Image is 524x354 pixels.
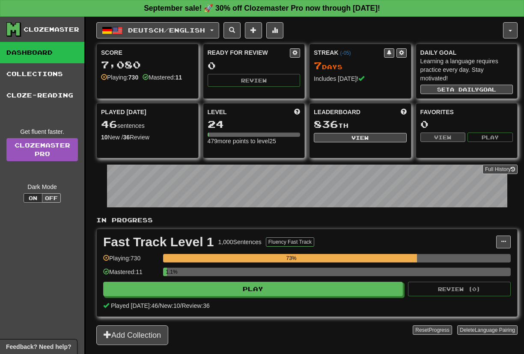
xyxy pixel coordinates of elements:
[314,74,407,83] div: Includes [DATE]!
[42,193,61,203] button: Off
[166,268,167,276] div: 1.1%
[208,60,301,71] div: 0
[208,137,301,145] div: 479 more points to level 25
[420,119,513,130] div: 0
[103,236,214,248] div: Fast Track Level 1
[314,60,407,71] div: Day s
[266,237,314,247] button: Fluency Fast Track
[96,325,168,345] button: Add Collection
[101,48,194,57] div: Score
[96,216,518,224] p: In Progress
[101,73,138,82] div: Playing:
[6,342,71,351] span: Open feedback widget
[208,74,301,87] button: Review
[340,50,351,56] a: (-05)
[101,59,194,70] div: 7,080
[208,108,227,116] span: Level
[175,74,182,81] strong: 11
[101,119,194,130] div: sentences
[128,27,205,34] span: Deutsch / English
[223,22,241,38] button: Search sentences
[314,59,322,71] span: 7
[314,133,407,142] button: View
[208,48,290,57] div: Ready for Review
[401,108,407,116] span: This week in points, UTC
[475,327,515,333] span: Language Pairing
[245,22,262,38] button: Add sentence to collection
[420,57,513,83] div: Learning a language requires practice every day. Stay motivated!
[103,254,159,268] div: Playing: 730
[123,134,130,141] strong: 36
[24,193,42,203] button: On
[482,165,518,174] button: Full History
[294,108,300,116] span: Score more points to level up
[143,73,182,82] div: Mastered:
[218,238,262,246] div: 1,000 Sentences
[101,134,108,141] strong: 10
[24,25,79,34] div: Clozemaster
[429,327,450,333] span: Progress
[180,302,182,309] span: /
[467,133,513,142] button: Play
[182,302,209,309] span: Review: 36
[6,127,78,136] div: Get fluent faster.
[314,119,407,130] div: th
[101,133,194,142] div: New / Review
[128,74,138,81] strong: 730
[314,48,384,57] div: Streak
[266,22,283,38] button: More stats
[6,183,78,191] div: Dark Mode
[101,108,146,116] span: Played [DATE]
[413,325,452,335] button: ResetProgress
[101,118,117,130] span: 46
[314,118,338,130] span: 836
[457,325,518,335] button: DeleteLanguage Pairing
[450,86,479,92] span: a daily
[420,108,513,116] div: Favorites
[158,302,160,309] span: /
[6,138,78,161] a: ClozemasterPro
[420,48,513,57] div: Daily Goal
[208,119,301,130] div: 24
[111,302,158,309] span: Played [DATE]: 46
[144,4,380,12] strong: September sale! 🚀 30% off Clozemaster Pro now through [DATE]!
[408,282,511,296] button: Review (0)
[96,22,219,38] button: Deutsch/English
[160,302,180,309] span: New: 10
[103,268,159,282] div: Mastered: 11
[314,108,360,116] span: Leaderboard
[420,85,513,94] button: Seta dailygoal
[166,254,417,263] div: 73%
[103,282,403,296] button: Play
[420,133,466,142] button: View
